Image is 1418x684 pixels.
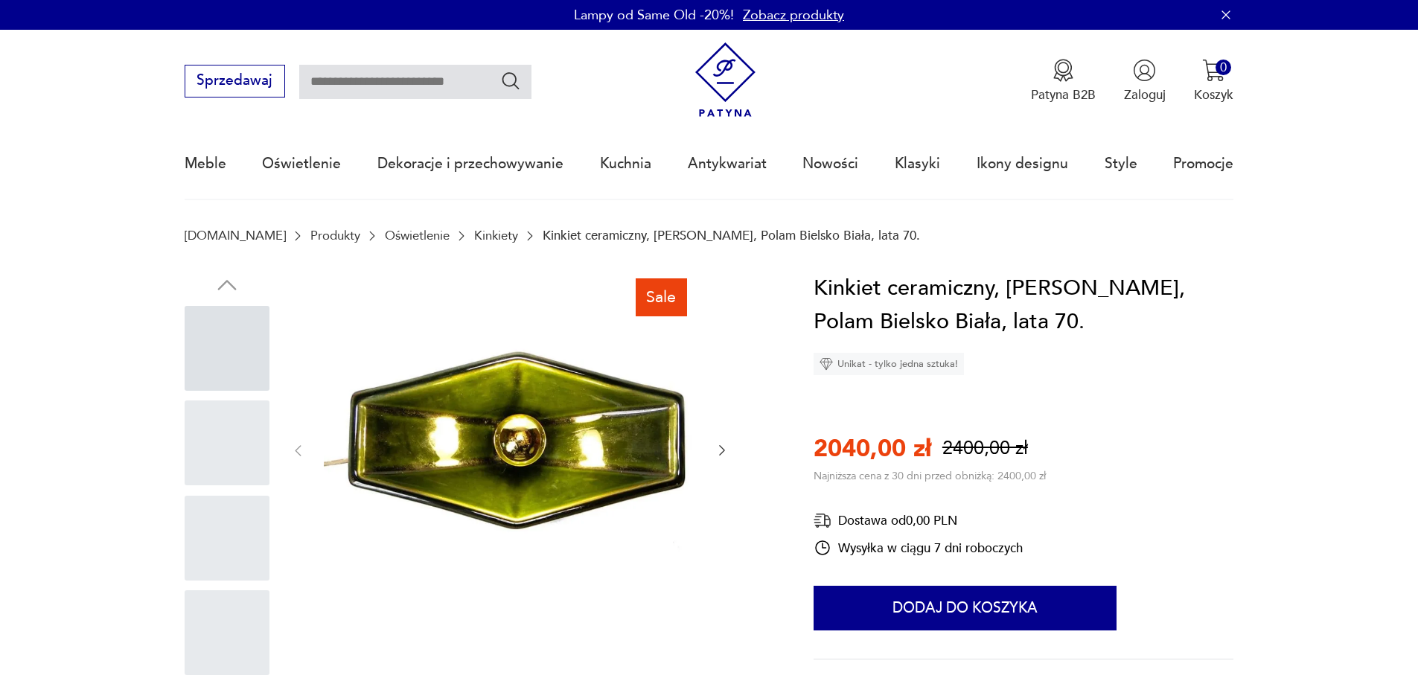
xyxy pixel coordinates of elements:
[185,228,286,243] a: [DOMAIN_NAME]
[185,65,285,98] button: Sprzedawaj
[802,130,858,198] a: Nowości
[1194,59,1233,103] button: 0Koszyk
[814,539,1023,557] div: Wysyłka w ciągu 7 dni roboczych
[1031,86,1096,103] p: Patyna B2B
[262,130,341,198] a: Oświetlenie
[185,130,226,198] a: Meble
[814,586,1117,630] button: Dodaj do koszyka
[324,272,697,627] img: Zdjęcie produktu Kinkiet ceramiczny, A. Sadulski, Polam Bielsko Biała, lata 70.
[574,6,734,25] p: Lampy od Same Old -20%!
[814,353,964,375] div: Unikat - tylko jedna sztuka!
[310,228,360,243] a: Produkty
[1124,86,1166,103] p: Zaloguj
[543,228,920,243] p: Kinkiet ceramiczny, [PERSON_NAME], Polam Bielsko Biała, lata 70.
[385,228,450,243] a: Oświetlenie
[1031,59,1096,103] a: Ikona medaluPatyna B2B
[1173,130,1233,198] a: Promocje
[1052,59,1075,82] img: Ikona medalu
[688,42,763,118] img: Patyna - sklep z meblami i dekoracjami vintage
[814,469,1046,483] p: Najniższa cena z 30 dni przed obniżką: 2400,00 zł
[474,228,518,243] a: Kinkiety
[1133,59,1156,82] img: Ikonka użytkownika
[688,130,767,198] a: Antykwariat
[600,130,651,198] a: Kuchnia
[820,357,833,371] img: Ikona diamentu
[1216,60,1231,75] div: 0
[377,130,563,198] a: Dekoracje i przechowywanie
[814,432,931,465] p: 2040,00 zł
[185,76,285,88] a: Sprzedawaj
[942,435,1028,461] p: 2400,00 zł
[814,511,831,530] img: Ikona dostawy
[1031,59,1096,103] button: Patyna B2B
[636,278,687,316] div: Sale
[1202,59,1225,82] img: Ikona koszyka
[743,6,844,25] a: Zobacz produkty
[1105,130,1137,198] a: Style
[977,130,1068,198] a: Ikony designu
[814,511,1023,530] div: Dostawa od 0,00 PLN
[500,70,522,92] button: Szukaj
[1124,59,1166,103] button: Zaloguj
[814,272,1233,339] h1: Kinkiet ceramiczny, [PERSON_NAME], Polam Bielsko Biała, lata 70.
[1194,86,1233,103] p: Koszyk
[895,130,940,198] a: Klasyki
